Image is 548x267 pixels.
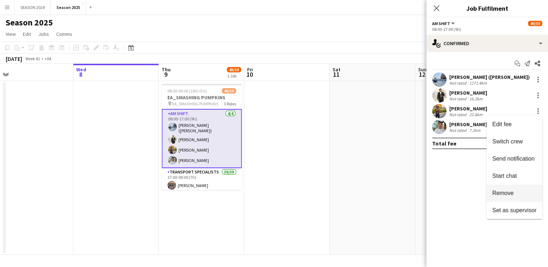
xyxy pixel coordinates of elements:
button: Switch crew [486,133,542,150]
button: Set as supervisor [486,202,542,219]
span: Send notification [492,156,534,162]
span: Start chat [492,173,517,179]
span: Remove [492,190,514,196]
span: Edit fee [492,121,512,127]
button: Edit fee [486,116,542,133]
span: Set as supervisor [492,207,537,213]
button: Remove [486,185,542,202]
button: Start chat [486,167,542,185]
button: Send notification [486,150,542,167]
span: Switch crew [492,138,523,144]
